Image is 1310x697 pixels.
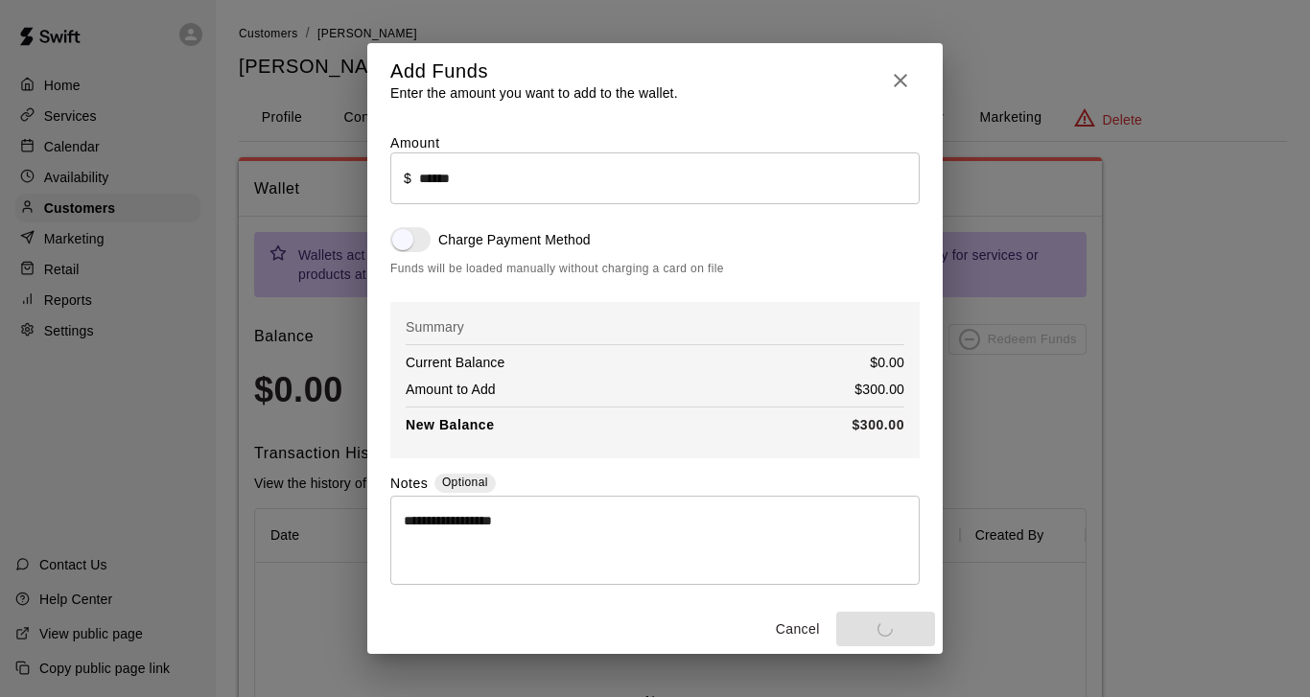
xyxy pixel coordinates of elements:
[854,380,904,399] p: $300.00
[406,380,496,399] p: Amount to Add
[870,353,904,372] p: $0.00
[390,135,440,151] label: Amount
[390,83,678,103] p: Enter the amount you want to add to the wallet.
[390,58,678,84] h5: Add Funds
[767,612,829,647] button: Cancel
[406,415,495,435] p: New Balance
[852,415,904,435] p: $300.00
[442,476,488,489] span: Optional
[438,230,591,249] p: Charge Payment Method
[406,317,904,337] p: Summary
[406,353,504,372] p: Current Balance
[390,260,920,279] span: Funds will be loaded manually without charging a card on file
[404,169,411,188] p: $
[390,474,428,496] label: Notes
